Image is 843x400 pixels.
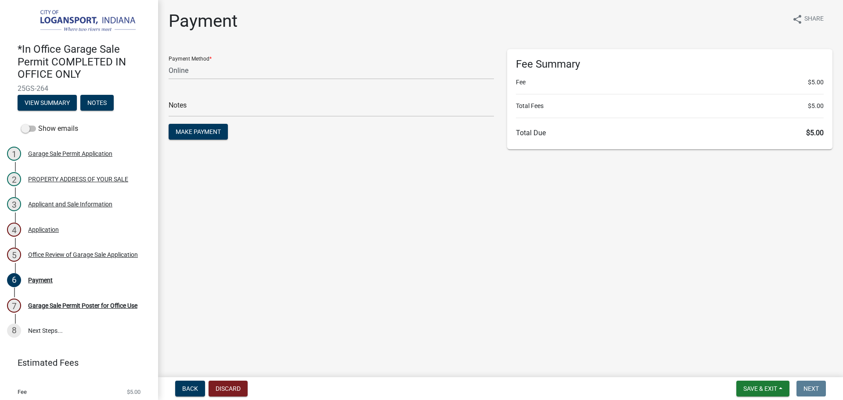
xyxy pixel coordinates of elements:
a: Estimated Fees [7,354,144,371]
button: Save & Exit [736,381,789,396]
h4: *In Office Garage Sale Permit COMPLETED IN OFFICE ONLY [18,43,151,81]
button: Discard [209,381,248,396]
wm-modal-confirm: Notes [80,100,114,107]
span: $5.00 [806,129,824,137]
span: $5.00 [808,78,824,87]
li: Fee [516,78,824,87]
div: 5 [7,248,21,262]
div: 2 [7,172,21,186]
i: share [792,14,803,25]
img: City of Logansport, Indiana [18,9,144,34]
div: PROPERTY ADDRESS OF YOUR SALE [28,176,128,182]
span: 25GS-264 [18,84,140,93]
div: 8 [7,324,21,338]
button: Notes [80,95,114,111]
div: 1 [7,147,21,161]
label: Show emails [21,123,78,134]
button: Make Payment [169,124,228,140]
div: Application [28,227,59,233]
span: Make Payment [176,128,221,135]
h1: Payment [169,11,238,32]
h6: Fee Summary [516,58,824,71]
h6: Total Due [516,129,824,137]
span: $5.00 [808,101,824,111]
button: Back [175,381,205,396]
span: $5.00 [127,389,140,395]
div: Office Review of Garage Sale Application [28,252,138,258]
div: Garage Sale Permit Application [28,151,112,157]
span: Save & Exit [743,385,777,392]
button: Next [796,381,826,396]
span: Next [803,385,819,392]
div: 7 [7,299,21,313]
span: Back [182,385,198,392]
wm-modal-confirm: Summary [18,100,77,107]
div: 3 [7,197,21,211]
div: 4 [7,223,21,237]
div: Payment [28,277,53,283]
div: Garage Sale Permit Poster for Office Use [28,303,137,309]
span: Share [804,14,824,25]
li: Total Fees [516,101,824,111]
button: View Summary [18,95,77,111]
div: 6 [7,273,21,287]
div: Applicant and Sale Information [28,201,112,207]
button: shareShare [785,11,831,28]
span: Fee [18,389,27,395]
